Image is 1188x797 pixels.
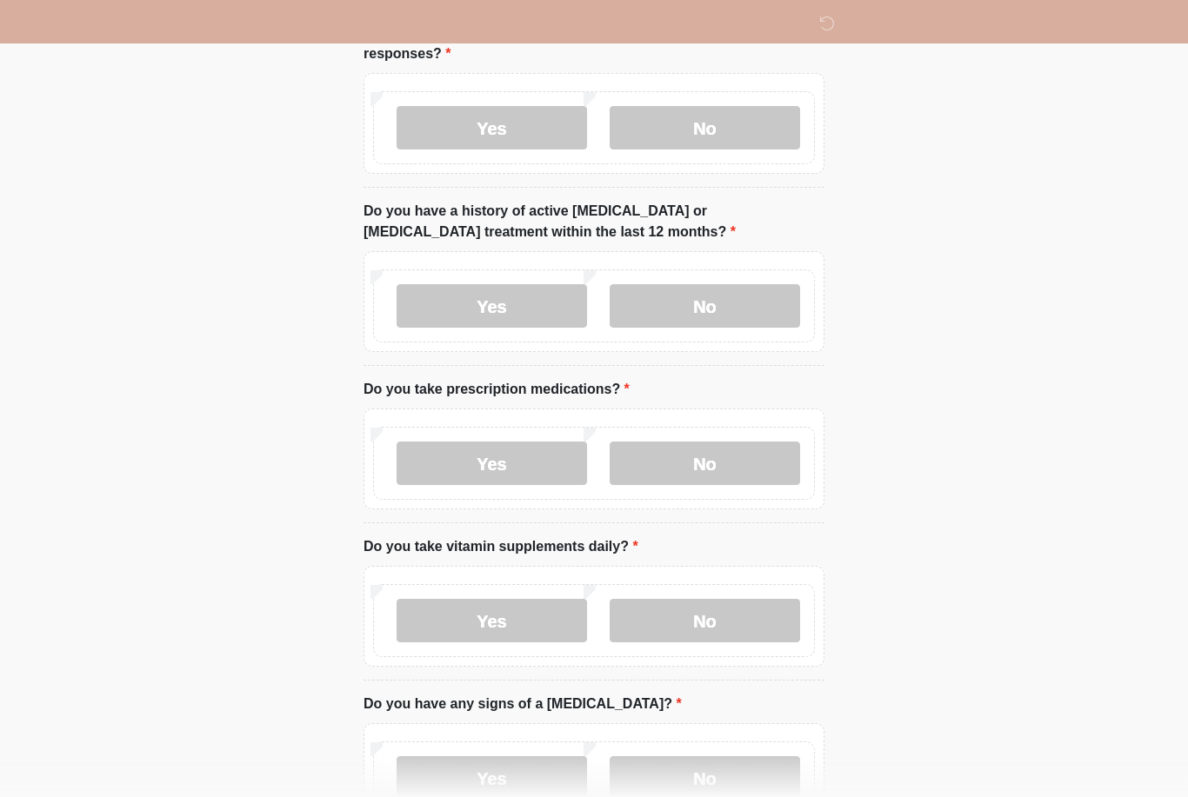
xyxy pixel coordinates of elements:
label: Do you have any signs of a [MEDICAL_DATA]? [364,694,682,714]
label: Yes [397,106,587,149]
label: No [610,599,800,642]
label: Yes [397,284,587,328]
label: No [610,442,800,485]
img: DM Studio Logo [346,13,369,35]
label: Do you take prescription medications? [364,379,630,400]
label: Do you have a history of active [MEDICAL_DATA] or [MEDICAL_DATA] treatment within the last 12 mon... [364,201,824,242]
label: No [610,284,800,328]
label: Do you take vitamin supplements daily? [364,536,638,557]
label: No [610,106,800,149]
label: Yes [397,442,587,485]
label: Yes [397,599,587,642]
